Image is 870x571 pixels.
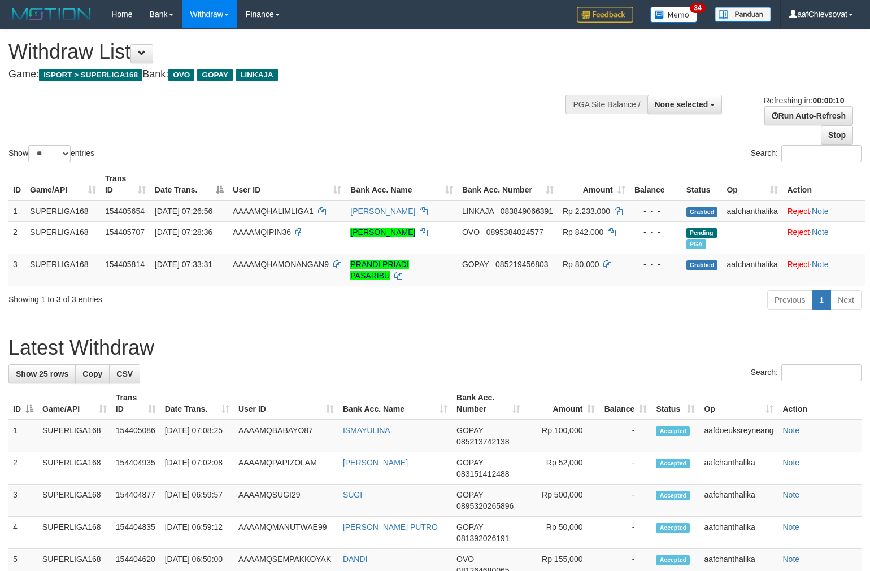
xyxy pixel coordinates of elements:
th: Date Trans.: activate to sort column ascending [160,387,234,420]
a: Note [782,522,799,531]
span: LINKAJA [462,207,494,216]
th: Bank Acc. Number: activate to sort column ascending [458,168,558,200]
span: Copy 081392026191 to clipboard [456,534,509,543]
th: Amount: activate to sort column ascending [525,387,600,420]
th: Balance [630,168,682,200]
a: Note [812,207,829,216]
a: Run Auto-Refresh [764,106,853,125]
td: - [599,485,651,517]
td: 1 [8,200,25,222]
td: 154404935 [111,452,160,485]
th: Game/API: activate to sort column ascending [25,168,101,200]
div: - - - [634,259,677,270]
span: Rp 842.000 [563,228,603,237]
td: SUPERLIGA168 [25,221,101,254]
span: ISPORT > SUPERLIGA168 [39,69,142,81]
td: SUPERLIGA168 [38,485,111,517]
span: AAAAMQIPIN36 [233,228,291,237]
span: Accepted [656,459,690,468]
th: Amount: activate to sort column ascending [558,168,630,200]
td: SUPERLIGA168 [38,452,111,485]
img: panduan.png [715,7,771,22]
h1: Withdraw List [8,41,569,63]
th: Trans ID: activate to sort column ascending [111,387,160,420]
span: [DATE] 07:33:31 [155,260,212,269]
a: [PERSON_NAME] [350,207,415,216]
span: None selected [655,100,708,109]
td: 2 [8,221,25,254]
label: Search: [751,145,862,162]
a: ISMAYULINA [343,426,390,435]
a: SUGI [343,490,362,499]
th: User ID: activate to sort column ascending [234,387,338,420]
td: AAAAMQSUGI29 [234,485,338,517]
td: 154405086 [111,420,160,452]
select: Showentries [28,145,71,162]
a: Reject [787,260,810,269]
a: Note [782,426,799,435]
span: [DATE] 07:26:56 [155,207,212,216]
span: Copy 083151412488 to clipboard [456,469,509,478]
h1: Latest Withdraw [8,337,862,359]
th: ID [8,168,25,200]
div: Showing 1 to 3 of 3 entries [8,289,354,305]
span: Copy [82,369,102,378]
span: GOPAY [462,260,489,269]
td: - [599,452,651,485]
td: aafchanthalika [699,485,778,517]
span: OVO [462,228,480,237]
span: Pending [686,228,717,238]
span: Copy 083849066391 to clipboard [501,207,553,216]
td: aafchanthalika [722,254,782,286]
a: Note [782,490,799,499]
td: - [599,420,651,452]
label: Search: [751,364,862,381]
span: 154405654 [105,207,145,216]
span: [DATE] 07:28:36 [155,228,212,237]
span: Accepted [656,491,690,500]
input: Search: [781,364,862,381]
th: Trans ID: activate to sort column ascending [101,168,150,200]
th: Status [682,168,723,200]
th: Status: activate to sort column ascending [651,387,699,420]
td: aafdoeuksreyneang [699,420,778,452]
a: Reject [787,207,810,216]
a: Note [812,228,829,237]
img: Feedback.jpg [577,7,633,23]
td: 2 [8,452,38,485]
td: AAAAMQBABAYO87 [234,420,338,452]
strong: 00:00:10 [812,96,844,105]
th: Bank Acc. Name: activate to sort column ascending [346,168,458,200]
th: ID: activate to sort column descending [8,387,38,420]
a: PRANDI PRIADI PASARIBU [350,260,408,280]
a: Note [782,555,799,564]
th: Op: activate to sort column ascending [699,387,778,420]
td: · [782,221,865,254]
div: - - - [634,206,677,217]
th: Action [782,168,865,200]
a: Next [830,290,862,310]
span: OVO [168,69,194,81]
td: SUPERLIGA168 [25,254,101,286]
td: SUPERLIGA168 [38,420,111,452]
a: Note [812,260,829,269]
td: AAAAMQPAPIZOLAM [234,452,338,485]
label: Show entries [8,145,94,162]
span: Rp 80.000 [563,260,599,269]
a: Stop [821,125,853,145]
td: 154404877 [111,485,160,517]
th: Game/API: activate to sort column ascending [38,387,111,420]
td: Rp 52,000 [525,452,600,485]
td: AAAAMQMANUTWAE99 [234,517,338,549]
td: SUPERLIGA168 [25,200,101,222]
span: GOPAY [456,458,483,467]
div: - - - [634,226,677,238]
span: Copy 085219456803 to clipboard [495,260,548,269]
th: User ID: activate to sort column ascending [228,168,346,200]
td: SUPERLIGA168 [38,517,111,549]
span: Grabbed [686,260,718,270]
a: Reject [787,228,810,237]
td: 1 [8,420,38,452]
a: Note [782,458,799,467]
a: 1 [812,290,831,310]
